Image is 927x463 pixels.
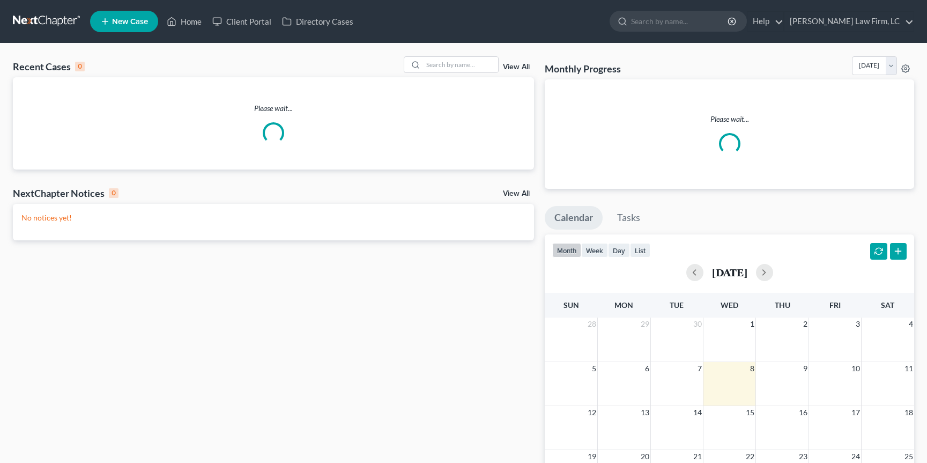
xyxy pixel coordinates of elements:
[112,18,148,26] span: New Case
[423,57,498,72] input: Search by name...
[75,62,85,71] div: 0
[802,318,809,330] span: 2
[850,362,861,375] span: 10
[607,206,650,230] a: Tasks
[745,406,755,419] span: 15
[747,12,783,31] a: Help
[721,300,738,310] span: Wed
[692,450,703,463] span: 21
[640,406,650,419] span: 13
[640,318,650,330] span: 29
[745,450,755,463] span: 22
[109,188,118,198] div: 0
[696,362,703,375] span: 7
[13,60,85,73] div: Recent Cases
[670,300,684,310] span: Tue
[587,450,597,463] span: 19
[692,406,703,419] span: 14
[850,450,861,463] span: 24
[553,114,906,124] p: Please wait...
[630,243,650,258] button: list
[712,267,747,278] h2: [DATE]
[640,450,650,463] span: 20
[855,318,861,330] span: 3
[631,11,729,31] input: Search by name...
[21,212,525,223] p: No notices yet!
[13,187,118,200] div: NextChapter Notices
[591,362,597,375] span: 5
[749,318,755,330] span: 1
[784,12,914,31] a: [PERSON_NAME] Law Firm, LC
[563,300,579,310] span: Sun
[798,450,809,463] span: 23
[552,243,581,258] button: month
[850,406,861,419] span: 17
[587,318,597,330] span: 28
[692,318,703,330] span: 30
[802,362,809,375] span: 9
[749,362,755,375] span: 8
[503,190,530,197] a: View All
[503,63,530,71] a: View All
[545,206,603,230] a: Calendar
[903,450,914,463] span: 25
[908,318,914,330] span: 4
[545,62,621,75] h3: Monthly Progress
[881,300,894,310] span: Sat
[903,362,914,375] span: 11
[775,300,790,310] span: Thu
[207,12,277,31] a: Client Portal
[829,300,841,310] span: Fri
[581,243,608,258] button: week
[13,103,534,114] p: Please wait...
[161,12,207,31] a: Home
[798,406,809,419] span: 16
[644,362,650,375] span: 6
[587,406,597,419] span: 12
[903,406,914,419] span: 18
[277,12,359,31] a: Directory Cases
[614,300,633,310] span: Mon
[608,243,630,258] button: day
